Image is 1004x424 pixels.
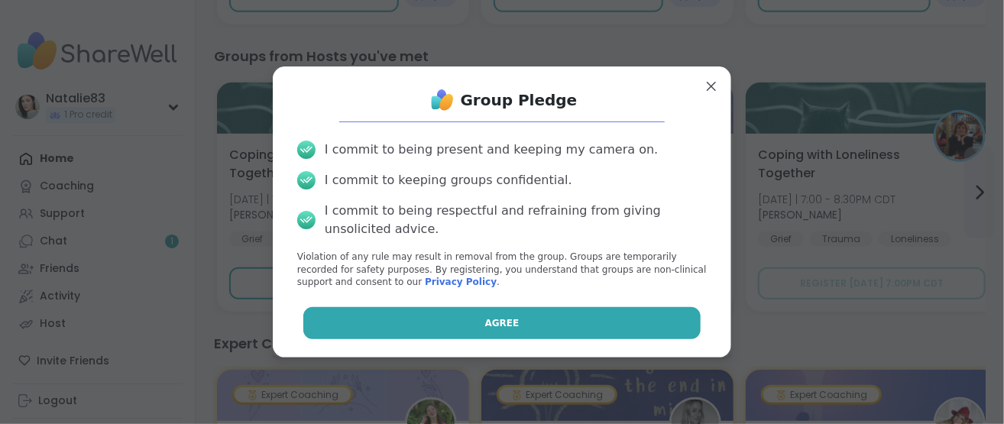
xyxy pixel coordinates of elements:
a: Privacy Policy [425,277,497,287]
span: Agree [485,316,520,330]
p: Violation of any rule may result in removal from the group. Groups are temporarily recorded for s... [297,251,707,289]
div: I commit to being respectful and refraining from giving unsolicited advice. [325,202,707,238]
div: I commit to being present and keeping my camera on. [325,141,658,159]
h1: Group Pledge [461,89,578,111]
img: ShareWell Logo [427,85,458,115]
button: Agree [303,307,701,339]
div: I commit to keeping groups confidential. [325,171,572,189]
